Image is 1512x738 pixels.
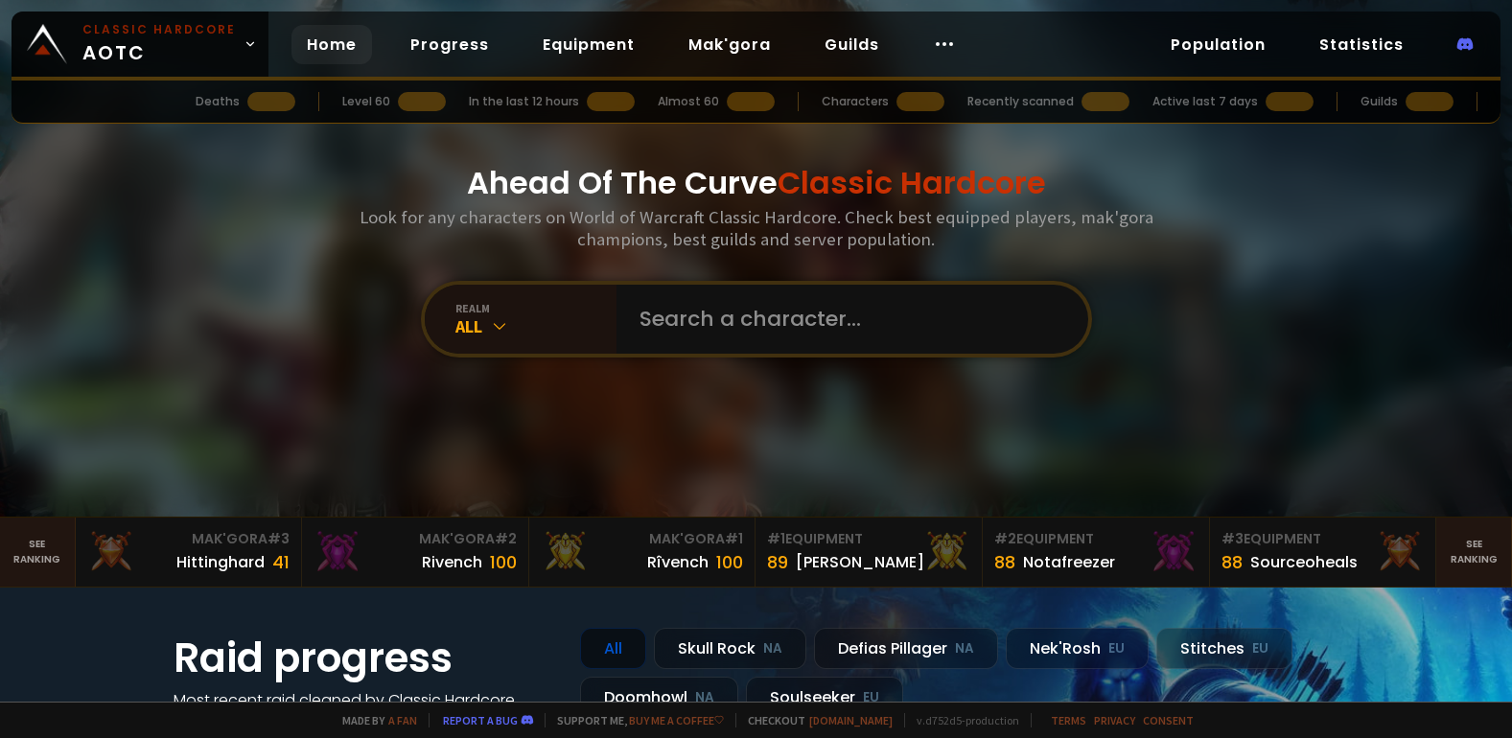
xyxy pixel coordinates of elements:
div: All [580,628,646,669]
div: Recently scanned [967,93,1074,110]
div: Equipment [1221,529,1425,549]
div: Equipment [767,529,970,549]
div: Mak'Gora [541,529,744,549]
div: Active last 7 days [1152,93,1258,110]
span: v. d752d5 - production [904,713,1019,727]
div: 88 [994,549,1015,575]
span: # 3 [268,529,290,548]
span: Made by [331,713,417,727]
div: 100 [490,549,517,575]
a: Mak'Gora#1Rîvench100 [529,518,756,587]
a: Seeranking [1436,518,1512,587]
div: Equipment [994,529,1198,549]
div: Level 60 [342,93,390,110]
div: Notafreezer [1023,550,1115,574]
div: Deaths [196,93,240,110]
small: EU [863,688,879,707]
a: Equipment [527,25,650,64]
h1: Raid progress [174,628,557,688]
small: Classic Hardcore [82,21,236,38]
div: 100 [716,549,743,575]
div: Characters [822,93,889,110]
a: Buy me a coffee [629,713,724,727]
div: [PERSON_NAME] [796,550,924,574]
a: Report a bug [443,713,518,727]
div: Rîvench [647,550,709,574]
a: Mak'Gora#2Rivench100 [302,518,529,587]
div: 89 [767,549,788,575]
input: Search a character... [628,285,1065,354]
span: # 2 [495,529,517,548]
span: Classic Hardcore [778,161,1046,204]
div: 41 [272,549,290,575]
div: realm [455,301,616,315]
div: All [455,315,616,337]
div: Guilds [1361,93,1398,110]
span: # 2 [994,529,1016,548]
div: Stitches [1156,628,1292,669]
div: In the last 12 hours [469,93,579,110]
span: # 1 [725,529,743,548]
a: Consent [1143,713,1194,727]
div: Nek'Rosh [1006,628,1149,669]
a: Mak'Gora#3Hittinghard41 [76,518,303,587]
a: #3Equipment88Sourceoheals [1210,518,1437,587]
h3: Look for any characters on World of Warcraft Classic Hardcore. Check best equipped players, mak'g... [352,206,1161,250]
span: Checkout [735,713,893,727]
div: 88 [1221,549,1243,575]
div: Defias Pillager [814,628,998,669]
a: #2Equipment88Notafreezer [983,518,1210,587]
a: Population [1155,25,1281,64]
a: a fan [388,713,417,727]
h4: Most recent raid cleaned by Classic Hardcore guilds [174,688,557,736]
div: Hittinghard [176,550,265,574]
div: Mak'Gora [314,529,517,549]
small: NA [763,639,782,658]
div: Rivench [422,550,482,574]
span: Support me, [545,713,724,727]
span: # 1 [767,529,785,548]
div: Mak'Gora [87,529,291,549]
a: Privacy [1094,713,1135,727]
small: EU [1252,639,1268,658]
span: AOTC [82,21,236,67]
small: NA [955,639,974,658]
div: Sourceoheals [1250,550,1358,574]
a: [DOMAIN_NAME] [809,713,893,727]
a: #1Equipment89[PERSON_NAME] [756,518,983,587]
a: Progress [395,25,504,64]
a: Terms [1051,713,1086,727]
small: NA [695,688,714,707]
h1: Ahead Of The Curve [467,160,1046,206]
a: Guilds [809,25,895,64]
a: Classic HardcoreAOTC [12,12,268,77]
span: # 3 [1221,529,1244,548]
small: EU [1108,639,1125,658]
a: Statistics [1304,25,1419,64]
div: Almost 60 [658,93,719,110]
div: Doomhowl [580,677,738,718]
div: Soulseeker [746,677,903,718]
div: Skull Rock [654,628,806,669]
a: Mak'gora [673,25,786,64]
a: Home [291,25,372,64]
